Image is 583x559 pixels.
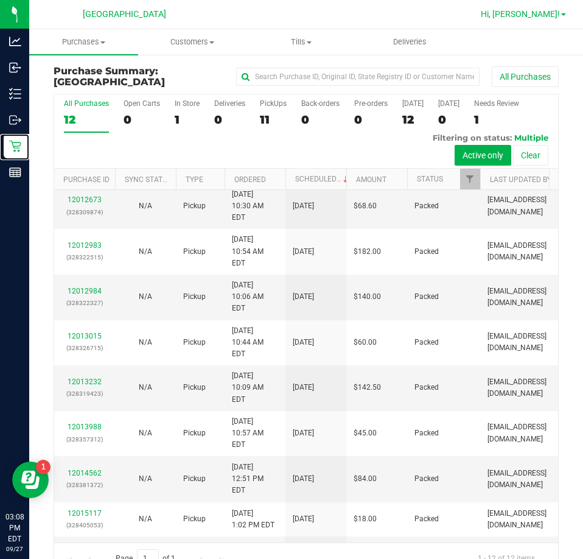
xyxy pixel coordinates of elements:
[354,337,377,348] span: $60.00
[139,474,152,483] span: Not Applicable
[293,291,314,303] span: [DATE]
[295,175,351,183] a: Scheduled
[29,29,138,55] a: Purchases
[232,234,278,269] span: [DATE] 10:54 AM EDT
[246,29,355,55] a: Tills
[139,338,152,346] span: Not Applicable
[293,337,314,348] span: [DATE]
[293,473,314,485] span: [DATE]
[139,473,152,485] button: N/A
[68,287,102,295] a: 12012984
[414,382,439,393] span: Packed
[68,241,102,250] a: 12012983
[9,166,21,178] inline-svg: Reports
[232,416,278,451] span: [DATE] 10:57 AM EDT
[63,175,110,184] a: Purchase ID
[139,427,152,439] button: N/A
[183,291,206,303] span: Pickup
[183,513,206,525] span: Pickup
[260,113,287,127] div: 11
[474,113,519,127] div: 1
[5,512,24,544] p: 03:08 PM EDT
[232,508,274,531] span: [DATE] 1:02 PM EDT
[61,251,108,263] p: (328322515)
[139,292,152,301] span: Not Applicable
[9,88,21,100] inline-svg: Inventory
[214,99,245,108] div: Deliveries
[36,460,51,474] iframe: Resource center unread badge
[481,9,560,19] span: Hi, [PERSON_NAME]!
[186,175,203,184] a: Type
[293,246,314,258] span: [DATE]
[355,29,464,55] a: Deliveries
[293,513,314,525] span: [DATE]
[64,113,109,127] div: 12
[414,337,439,348] span: Packed
[438,99,459,108] div: [DATE]
[232,189,278,224] span: [DATE] 10:30 AM EDT
[354,113,388,127] div: 0
[460,169,480,189] a: Filter
[124,99,160,108] div: Open Carts
[54,66,222,87] h3: Purchase Summary:
[414,200,439,212] span: Packed
[354,427,377,439] span: $45.00
[414,427,439,439] span: Packed
[492,66,559,87] button: All Purchases
[354,473,377,485] span: $84.00
[414,291,439,303] span: Packed
[214,113,245,127] div: 0
[138,29,247,55] a: Customers
[232,370,278,406] span: [DATE] 10:09 AM EDT
[68,332,102,340] a: 12013015
[414,473,439,485] span: Packed
[61,206,108,218] p: (328309874)
[68,509,102,518] a: 12015117
[139,37,246,47] span: Customers
[232,462,278,497] span: [DATE] 12:51 PM EDT
[139,429,152,437] span: Not Applicable
[64,99,109,108] div: All Purchases
[183,427,206,439] span: Pickup
[139,513,152,525] button: N/A
[68,195,102,204] a: 12012673
[234,175,266,184] a: Ordered
[414,513,439,525] span: Packed
[354,246,381,258] span: $182.00
[232,325,278,360] span: [DATE] 10:44 AM EDT
[68,378,102,386] a: 12013232
[402,99,424,108] div: [DATE]
[354,291,381,303] span: $140.00
[183,473,206,485] span: Pickup
[293,200,314,212] span: [DATE]
[61,519,108,531] p: (328405053)
[61,388,108,399] p: (328319423)
[175,99,200,108] div: In Store
[354,200,377,212] span: $68.60
[417,175,443,183] a: Status
[301,99,340,108] div: Back-orders
[12,462,49,498] iframe: Resource center
[356,175,386,184] a: Amount
[236,68,480,86] input: Search Purchase ID, Original ID, State Registry ID or Customer Name...
[9,62,21,74] inline-svg: Inbound
[402,113,424,127] div: 12
[414,246,439,258] span: Packed
[377,37,443,47] span: Deliveries
[354,513,377,525] span: $18.00
[301,113,340,127] div: 0
[490,175,551,184] a: Last Updated By
[139,202,152,210] span: Not Applicable
[433,133,512,142] span: Filtering on status:
[247,37,355,47] span: Tills
[124,113,160,127] div: 0
[139,383,152,392] span: Not Applicable
[139,247,152,256] span: Not Applicable
[183,200,206,212] span: Pickup
[68,469,102,477] a: 12014562
[139,246,152,258] button: N/A
[68,423,102,431] a: 12013988
[83,9,166,19] span: [GEOGRAPHIC_DATA]
[139,337,152,348] button: N/A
